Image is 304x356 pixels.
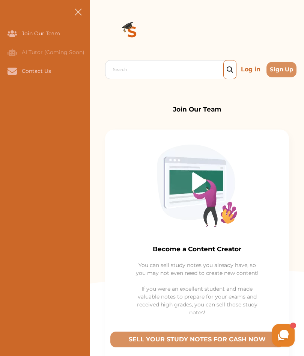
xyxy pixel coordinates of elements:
[105,105,289,115] p: Join Our Team
[124,322,296,348] iframe: HelpCrunch
[157,145,237,227] img: Creator-Image
[238,63,263,75] p: Log in
[266,62,296,77] button: Sign Up
[105,244,289,254] p: Become a Content Creator
[114,335,281,344] p: SELL YOUR STUDY NOTES FOR CASH NOW
[110,332,284,347] button: [object Object]
[105,6,159,60] img: Logo
[227,66,233,73] img: search_icon
[105,261,289,317] p: You can sell study notes you already have, so you may not even need to create new content! If you...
